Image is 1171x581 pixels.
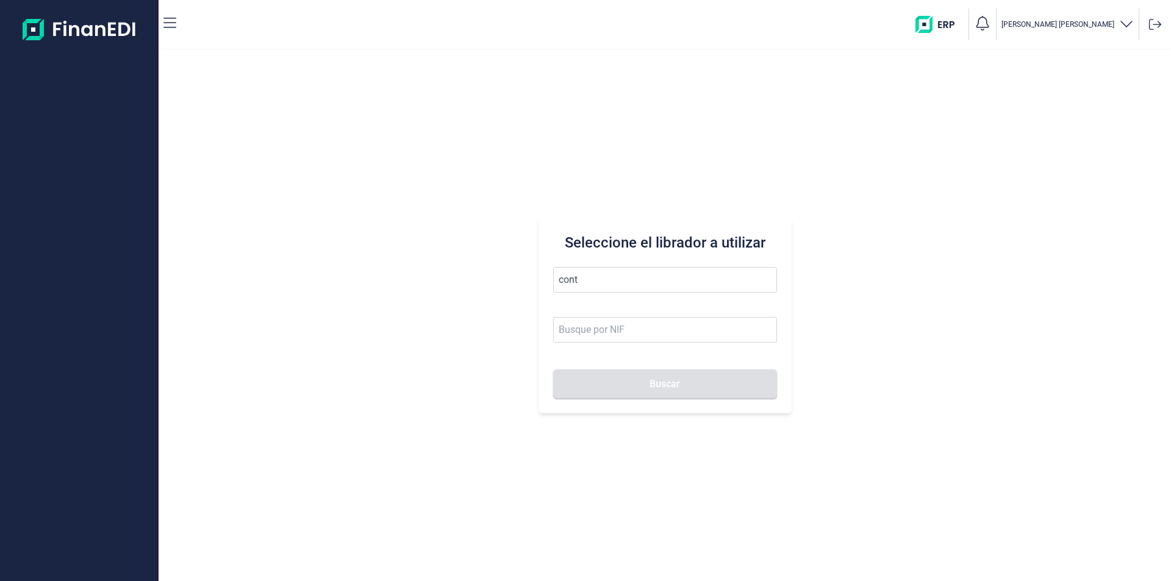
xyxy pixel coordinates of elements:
[553,369,777,399] button: Buscar
[650,379,680,388] span: Buscar
[553,267,777,293] input: Seleccione la razón social
[915,16,964,33] img: erp
[1001,20,1114,29] p: [PERSON_NAME] [PERSON_NAME]
[553,317,777,343] input: Busque por NIF
[1001,16,1134,34] button: [PERSON_NAME] [PERSON_NAME]
[23,10,137,49] img: Logo de aplicación
[553,233,777,252] h3: Seleccione el librador a utilizar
